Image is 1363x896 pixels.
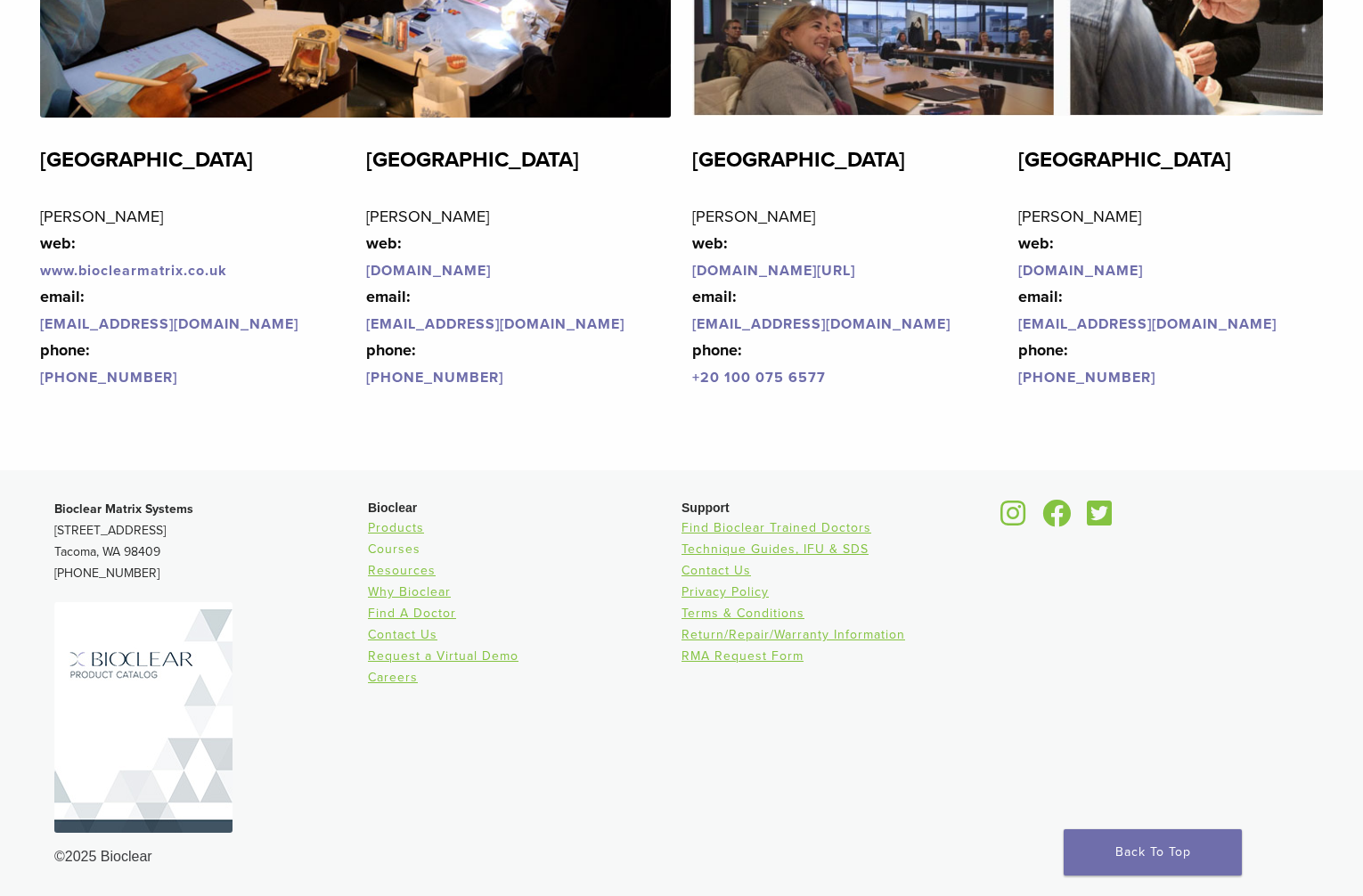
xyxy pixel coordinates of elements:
[692,147,905,173] strong: [GEOGRAPHIC_DATA]
[40,315,298,333] a: [EMAIL_ADDRESS][DOMAIN_NAME]
[692,340,742,360] strong: phone:
[995,510,1032,528] a: Bioclear
[681,584,769,599] a: Privacy Policy
[366,233,402,253] strong: web:
[368,520,424,535] a: Products
[692,233,728,253] strong: web:
[1081,510,1118,528] a: Bioclear
[1018,147,1231,173] strong: [GEOGRAPHIC_DATA]
[681,501,730,515] span: Support
[40,369,177,387] a: [PHONE_NUMBER]
[692,315,951,333] a: [EMAIL_ADDRESS][DOMAIN_NAME]
[681,563,751,578] a: Contact Us
[368,501,417,515] span: Bioclear
[692,287,737,306] strong: email:
[368,542,420,557] a: Courses
[1018,315,1277,333] a: [EMAIL_ADDRESS][DOMAIN_NAME]
[700,369,826,387] a: 20 100 075 6577
[366,340,416,360] strong: phone:
[681,520,871,535] a: Find Bioclear Trained Doctors
[54,602,233,833] img: Bioclear
[368,584,451,599] a: Why Bioclear
[1018,203,1323,390] p: [PERSON_NAME]
[1018,369,1155,387] a: [PHONE_NUMBER]
[681,648,804,664] a: RMA Request Form
[368,648,518,664] a: Request a Virtual Demo
[54,501,193,517] strong: Bioclear Matrix Systems
[1064,829,1242,876] a: Back To Top
[1018,262,1143,280] a: [DOMAIN_NAME]
[40,147,253,173] strong: [GEOGRAPHIC_DATA]
[40,287,85,306] strong: email:
[54,499,368,584] p: [STREET_ADDRESS] Tacoma, WA 98409 [PHONE_NUMBER]
[366,147,579,173] strong: [GEOGRAPHIC_DATA]
[692,262,855,280] a: [DOMAIN_NAME][URL]
[40,233,76,253] strong: web:
[692,369,700,387] a: +
[1018,287,1063,306] strong: email:
[40,340,90,360] strong: phone:
[218,262,227,280] a: k
[366,315,624,333] a: [EMAIL_ADDRESS][DOMAIN_NAME]
[368,670,418,685] a: Careers
[366,287,411,306] strong: email:
[366,203,671,390] p: [PERSON_NAME]
[1018,340,1068,360] strong: phone:
[681,542,869,557] a: Technique Guides, IFU & SDS
[40,203,345,390] p: [PERSON_NAME]
[1036,510,1077,528] a: Bioclear
[368,563,436,578] a: Resources
[368,606,456,621] a: Find A Doctor
[692,203,997,390] p: [PERSON_NAME]
[1018,233,1054,253] strong: web:
[54,846,1309,867] div: ©2025 Bioclear
[681,606,804,621] a: Terms & Conditions
[368,627,437,642] a: Contact Us
[681,627,905,642] a: Return/Repair/Warranty Information
[366,369,503,387] a: [PHONE_NUMBER]
[40,262,218,280] a: www.bioclearmatrix.co.u
[366,262,491,280] a: [DOMAIN_NAME]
